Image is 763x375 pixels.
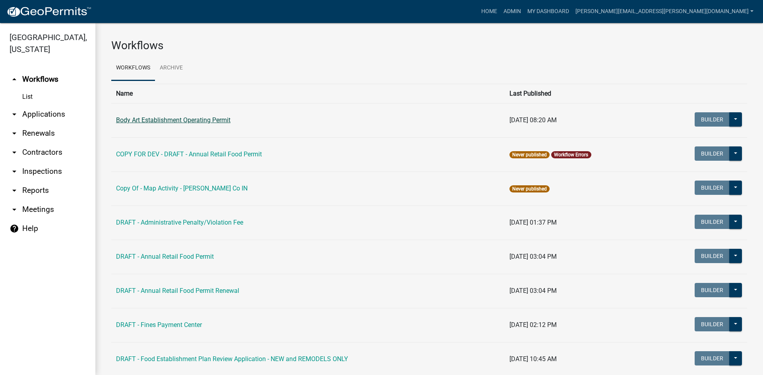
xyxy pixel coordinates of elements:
span: [DATE] 08:20 AM [509,116,557,124]
span: [DATE] 10:45 AM [509,355,557,363]
a: Workflows [111,56,155,81]
button: Builder [695,351,730,365]
button: Builder [695,249,730,263]
button: Builder [695,283,730,297]
span: [DATE] 01:37 PM [509,219,557,226]
a: Admin [500,4,524,19]
span: Never published [509,151,550,158]
a: Archive [155,56,188,81]
th: Name [111,84,505,103]
a: DRAFT - Annual Retail Food Permit [116,253,214,260]
h3: Workflows [111,39,747,52]
i: arrow_drop_down [10,129,19,138]
a: COPY FOR DEV - DRAFT - Annual Retail Food Permit [116,150,262,158]
a: Home [478,4,500,19]
button: Builder [695,146,730,161]
a: Copy Of - Map Activity - [PERSON_NAME] Co IN [116,185,248,192]
a: My Dashboard [524,4,572,19]
span: [DATE] 02:12 PM [509,321,557,329]
button: Builder [695,181,730,195]
i: arrow_drop_down [10,148,19,157]
button: Builder [695,215,730,229]
span: Never published [509,185,550,192]
i: help [10,224,19,233]
th: Last Published [505,84,653,103]
i: arrow_drop_down [10,205,19,214]
button: Builder [695,112,730,127]
i: arrow_drop_down [10,167,19,176]
a: Workflow Errors [554,152,588,158]
button: Builder [695,317,730,331]
a: DRAFT - Administrative Penalty/Violation Fee [116,219,243,226]
a: DRAFT - Fines Payment Center [116,321,202,329]
i: arrow_drop_down [10,186,19,195]
a: Body Art Establishment Operating Permit [116,116,230,124]
i: arrow_drop_down [10,110,19,119]
i: arrow_drop_up [10,75,19,84]
a: DRAFT - Annual Retail Food Permit Renewal [116,287,239,294]
a: [PERSON_NAME][EMAIL_ADDRESS][PERSON_NAME][DOMAIN_NAME] [572,4,757,19]
span: [DATE] 03:04 PM [509,287,557,294]
a: DRAFT - Food Establishment Plan Review Application - NEW and REMODELS ONLY [116,355,348,363]
span: [DATE] 03:04 PM [509,253,557,260]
